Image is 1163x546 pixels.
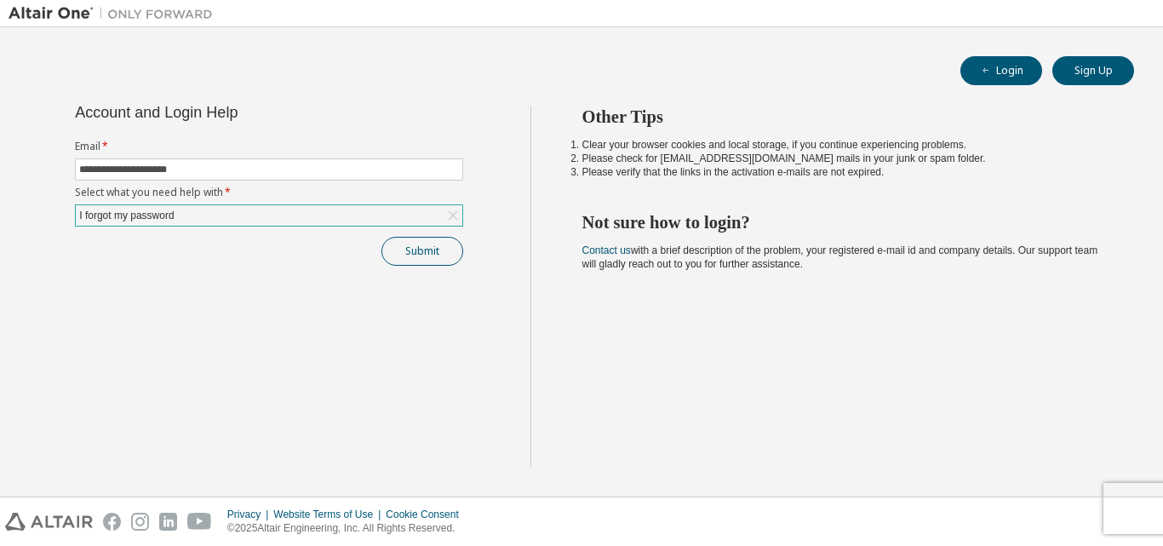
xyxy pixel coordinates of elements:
[1052,56,1134,85] button: Sign Up
[131,513,149,531] img: instagram.svg
[273,508,386,521] div: Website Terms of Use
[582,244,1098,270] span: with a brief description of the problem, your registered e-mail id and company details. Our suppo...
[75,186,463,199] label: Select what you need help with
[5,513,93,531] img: altair_logo.svg
[76,205,462,226] div: I forgot my password
[75,106,386,119] div: Account and Login Help
[582,152,1104,165] li: Please check for [EMAIL_ADDRESS][DOMAIN_NAME] mails in your junk or spam folder.
[582,244,631,256] a: Contact us
[582,165,1104,179] li: Please verify that the links in the activation e-mails are not expired.
[187,513,212,531] img: youtube.svg
[159,513,177,531] img: linkedin.svg
[582,211,1104,233] h2: Not sure how to login?
[381,237,463,266] button: Submit
[227,521,469,536] p: © 2025 Altair Engineering, Inc. All Rights Reserved.
[960,56,1042,85] button: Login
[103,513,121,531] img: facebook.svg
[582,106,1104,128] h2: Other Tips
[75,140,463,153] label: Email
[227,508,273,521] div: Privacy
[9,5,221,22] img: Altair One
[386,508,468,521] div: Cookie Consent
[77,206,176,225] div: I forgot my password
[582,138,1104,152] li: Clear your browser cookies and local storage, if you continue experiencing problems.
